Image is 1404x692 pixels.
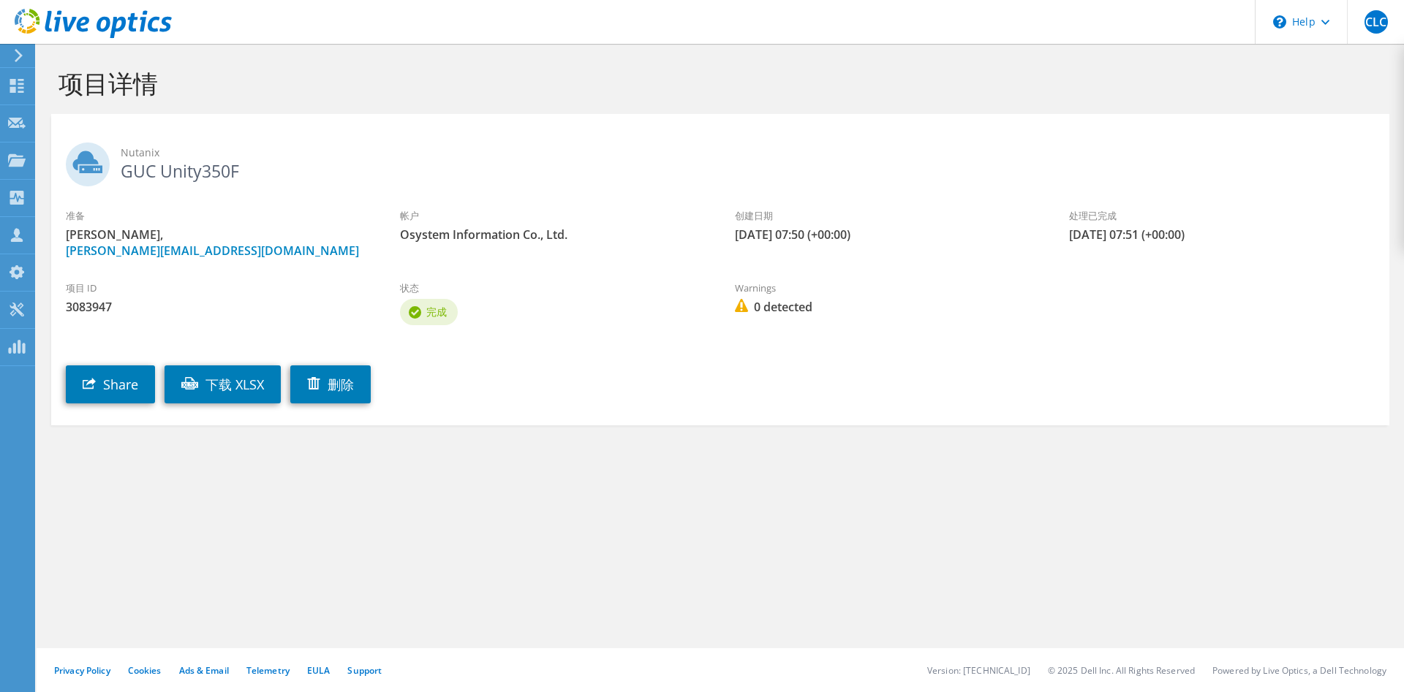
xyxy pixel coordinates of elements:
label: 处理已完成 [1069,208,1374,223]
span: 0 detected [735,299,1040,315]
h1: 项目详情 [58,68,1375,99]
a: Share [66,365,155,403]
span: 完成 [426,305,447,319]
h2: GUC Unity350F [66,142,1375,179]
span: [DATE] 07:50 (+00:00) [735,227,1040,243]
a: Telemetry [246,664,290,677]
span: CLC [1365,10,1388,34]
label: 项目 ID [66,281,371,295]
li: © 2025 Dell Inc. All Rights Reserved [1048,664,1195,677]
span: [DATE] 07:51 (+00:00) [1069,227,1374,243]
span: [PERSON_NAME], [66,227,371,259]
a: [PERSON_NAME][EMAIL_ADDRESS][DOMAIN_NAME] [66,243,359,259]
a: EULA [307,664,330,677]
label: 状态 [400,281,705,295]
li: Powered by Live Optics, a Dell Technology [1212,664,1386,677]
span: Osystem Information Co., Ltd. [400,227,705,243]
a: Cookies [128,664,162,677]
label: 创建日期 [735,208,1040,223]
a: 删除 [290,365,371,403]
label: Warnings [735,281,1040,295]
label: 帐户 [400,208,705,223]
a: Ads & Email [179,664,229,677]
a: Privacy Policy [54,664,110,677]
span: 3083947 [66,299,371,315]
a: Support [347,664,382,677]
span: Nutanix [121,145,1375,161]
svg: \n [1273,15,1286,28]
a: 下载 XLSX [165,365,281,403]
label: 准备 [66,208,371,223]
li: Version: [TECHNICAL_ID] [927,664,1030,677]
